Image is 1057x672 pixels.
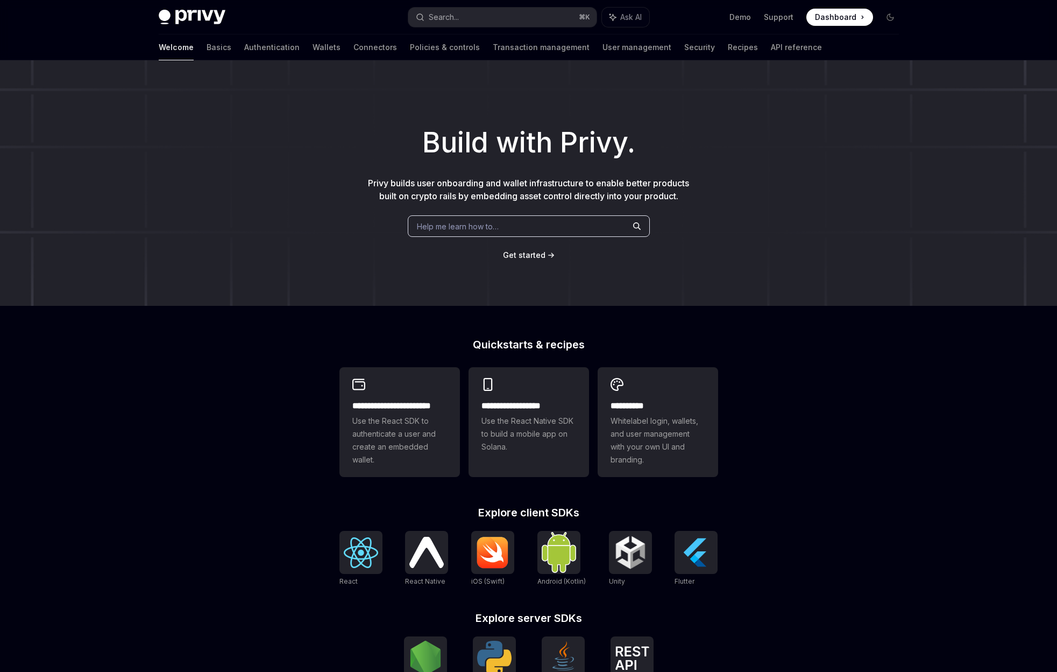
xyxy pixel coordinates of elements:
[503,250,545,261] a: Get started
[408,8,597,27] button: Search...⌘K
[339,531,382,587] a: ReactReact
[207,34,231,60] a: Basics
[339,339,718,350] h2: Quickstarts & recipes
[764,12,793,23] a: Support
[405,531,448,587] a: React NativeReact Native
[815,12,856,23] span: Dashboard
[537,531,586,587] a: Android (Kotlin)Android (Kotlin)
[313,34,340,60] a: Wallets
[429,11,459,24] div: Search...
[729,12,751,23] a: Demo
[620,12,642,23] span: Ask AI
[352,415,447,466] span: Use the React SDK to authenticate a user and create an embedded wallet.
[806,9,873,26] a: Dashboard
[368,178,689,201] span: Privy builds user onboarding and wallet infrastructure to enable better products built on crypto ...
[410,34,480,60] a: Policies & controls
[339,613,718,624] h2: Explore server SDKs
[469,367,589,477] a: **** **** **** ***Use the React Native SDK to build a mobile app on Solana.
[339,577,358,585] span: React
[882,9,899,26] button: Toggle dark mode
[17,122,1040,164] h1: Build with Privy.
[684,34,715,60] a: Security
[675,577,694,585] span: Flutter
[493,34,590,60] a: Transaction management
[405,577,445,585] span: React Native
[471,577,505,585] span: iOS (Swift)
[353,34,397,60] a: Connectors
[159,34,194,60] a: Welcome
[675,531,718,587] a: FlutterFlutter
[609,577,625,585] span: Unity
[344,537,378,568] img: React
[409,537,444,568] img: React Native
[417,221,499,232] span: Help me learn how to…
[615,646,649,670] img: REST API
[598,367,718,477] a: **** *****Whitelabel login, wallets, and user management with your own UI and branding.
[609,531,652,587] a: UnityUnity
[503,250,545,260] span: Get started
[537,577,586,585] span: Android (Kotlin)
[339,507,718,518] h2: Explore client SDKs
[679,535,713,570] img: Flutter
[542,532,576,572] img: Android (Kotlin)
[728,34,758,60] a: Recipes
[771,34,822,60] a: API reference
[579,13,590,22] span: ⌘ K
[481,415,576,453] span: Use the React Native SDK to build a mobile app on Solana.
[244,34,300,60] a: Authentication
[159,10,225,25] img: dark logo
[613,535,648,570] img: Unity
[471,531,514,587] a: iOS (Swift)iOS (Swift)
[602,34,671,60] a: User management
[602,8,649,27] button: Ask AI
[476,536,510,569] img: iOS (Swift)
[611,415,705,466] span: Whitelabel login, wallets, and user management with your own UI and branding.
